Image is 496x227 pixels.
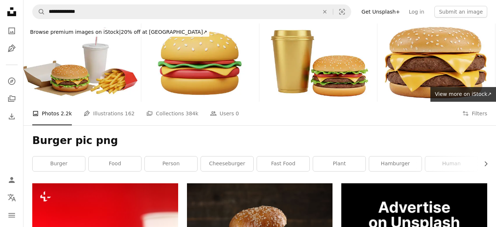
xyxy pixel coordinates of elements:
img: Isolated Classic Fast Food Meal with Burger Fries and Drink [23,24,141,102]
a: plant [313,156,365,171]
button: Submit an image [434,6,487,18]
span: View more on iStock ↗ [435,91,492,97]
a: burger [33,156,85,171]
button: Menu [4,208,19,223]
a: Users 0 [210,102,239,125]
button: scroll list to the right [479,156,487,171]
a: Browse premium images on iStock|20% off at [GEOGRAPHIC_DATA]↗ [23,24,214,41]
a: Photos [4,24,19,38]
form: Find visuals sitewide [32,4,351,19]
a: Log in / Sign up [4,173,19,187]
a: Collections [4,91,19,106]
a: Illustrations [4,41,19,56]
a: cheeseburger [201,156,253,171]
span: 162 [125,109,135,118]
button: Visual search [333,5,351,19]
a: person [145,156,197,171]
a: fast food [257,156,309,171]
a: Illustrations 162 [84,102,135,125]
button: Filters [462,102,487,125]
h1: Burger pic png [32,134,487,147]
span: 0 [236,109,239,118]
span: 20% off at [GEOGRAPHIC_DATA] ↗ [30,29,207,35]
img: Isolated Golden Burger and Drink [260,24,377,102]
span: Browse premium images on iStock | [30,29,121,35]
img: Isolated Double Cheeseburger on White [378,24,495,102]
img: Isolated Cartoon Hamburger with Cheese and Fresh Vegetables [142,24,259,102]
a: Collections 384k [146,102,198,125]
a: Get Unsplash+ [357,6,404,18]
button: Search Unsplash [33,5,45,19]
a: View more on iStock↗ [430,87,496,102]
span: 384k [185,109,198,118]
button: Clear [317,5,333,19]
a: human [425,156,478,171]
a: food [89,156,141,171]
a: Explore [4,74,19,89]
a: Download History [4,109,19,124]
a: hamburger [369,156,422,171]
a: Log in [404,6,429,18]
button: Language [4,190,19,205]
